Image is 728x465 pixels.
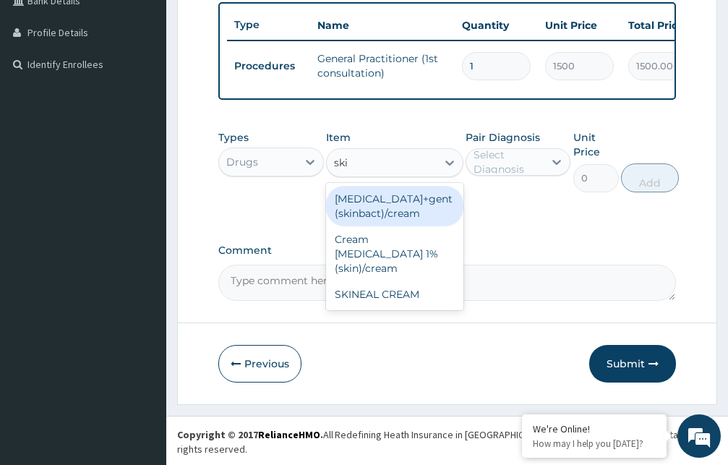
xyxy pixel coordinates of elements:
textarea: Type your message and hit 'Enter' [7,311,275,362]
th: Total Price [621,11,704,40]
p: How may I help you today? [533,438,656,450]
label: Unit Price [573,130,619,159]
div: Select Diagnosis [474,148,543,176]
div: Minimize live chat window [237,7,272,42]
th: Quantity [455,11,538,40]
button: Previous [218,345,301,383]
div: SKINEAL CREAM [326,281,463,307]
th: Type [227,12,310,38]
div: We're Online! [533,422,656,435]
span: We're online! [84,140,200,286]
th: Unit Price [538,11,621,40]
div: Redefining Heath Insurance in [GEOGRAPHIC_DATA] using Telemedicine and Data Science! [335,427,717,442]
td: Procedures [227,53,310,80]
button: Submit [589,345,676,383]
img: d_794563401_company_1708531726252_794563401 [27,72,59,108]
label: Item [326,130,351,145]
label: Pair Diagnosis [466,130,540,145]
a: RelianceHMO [258,428,320,441]
div: Chat with us now [75,81,243,100]
div: Drugs [226,155,258,169]
th: Name [310,11,455,40]
button: Add [621,163,679,192]
label: Types [218,132,249,144]
strong: Copyright © 2017 . [177,428,323,441]
div: Cream [MEDICAL_DATA] 1% (skin)/cream [326,226,463,281]
div: [MEDICAL_DATA]+gent (skinbact)/cream [326,186,463,226]
label: Comment [218,244,676,257]
td: General Practitioner (1st consultation) [310,44,455,88]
